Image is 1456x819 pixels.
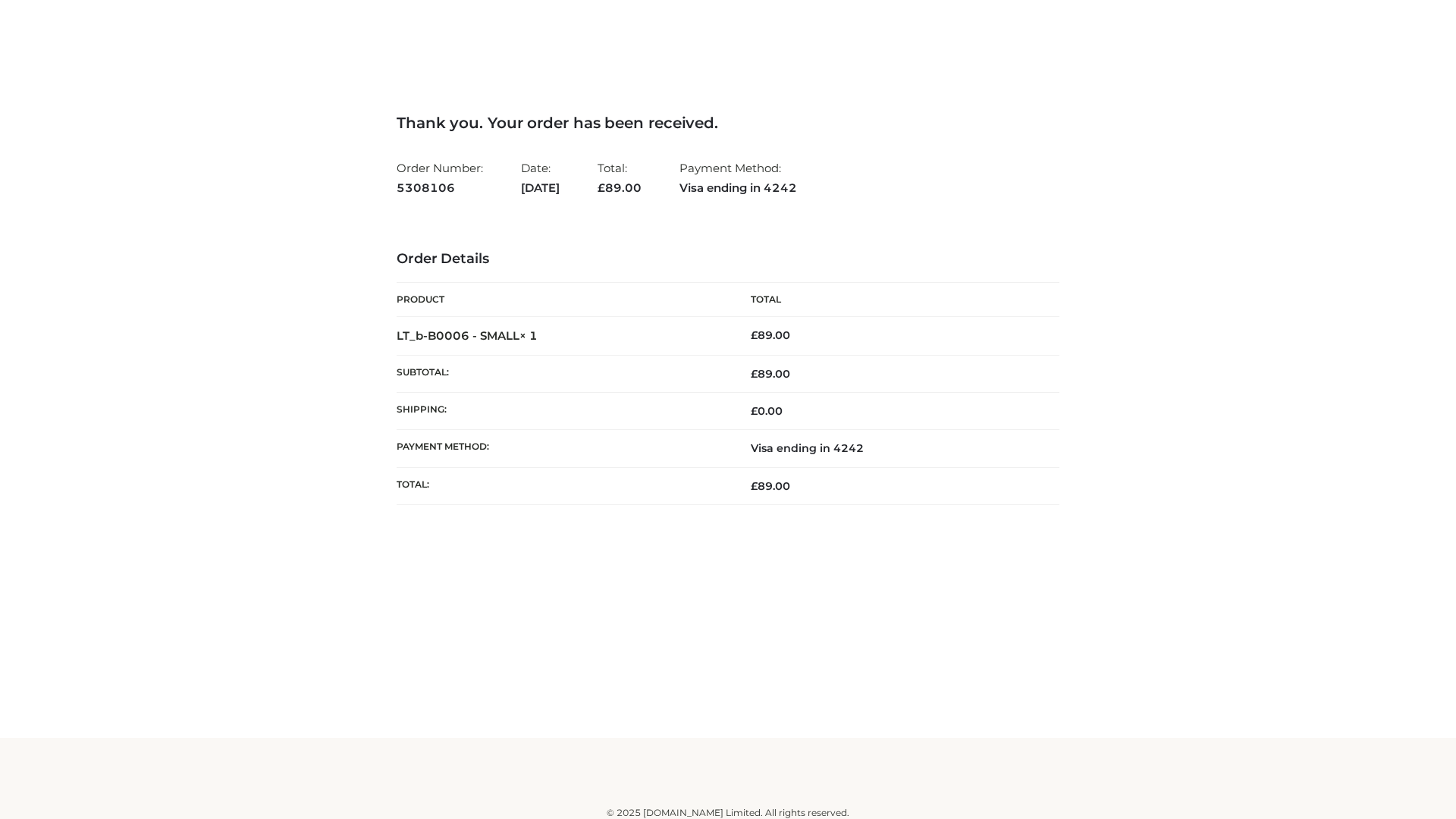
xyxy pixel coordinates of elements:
span: £ [751,328,758,342]
li: Payment Method: [679,155,797,201]
th: Payment method: [397,430,728,467]
strong: 5308106 [397,178,483,198]
strong: [DATE] [521,178,560,198]
h3: Thank you. Your order has been received. [397,114,1059,132]
th: Product [397,283,728,317]
li: Order Number: [397,155,483,201]
span: 89.00 [751,367,790,381]
span: £ [598,180,605,195]
span: 89.00 [598,180,642,195]
li: Total: [598,155,642,201]
span: £ [751,404,758,418]
bdi: 0.00 [751,404,783,418]
bdi: 89.00 [751,328,790,342]
th: Subtotal: [397,355,728,392]
li: Date: [521,155,560,201]
span: 89.00 [751,479,790,493]
span: £ [751,479,758,493]
th: Total [728,283,1059,317]
th: Shipping: [397,393,728,430]
td: Visa ending in 4242 [728,430,1059,467]
th: Total: [397,467,728,504]
strong: LT_b-B0006 - SMALL [397,328,538,343]
h3: Order Details [397,251,1059,268]
strong: × 1 [519,328,538,343]
span: £ [751,367,758,381]
strong: Visa ending in 4242 [679,178,797,198]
